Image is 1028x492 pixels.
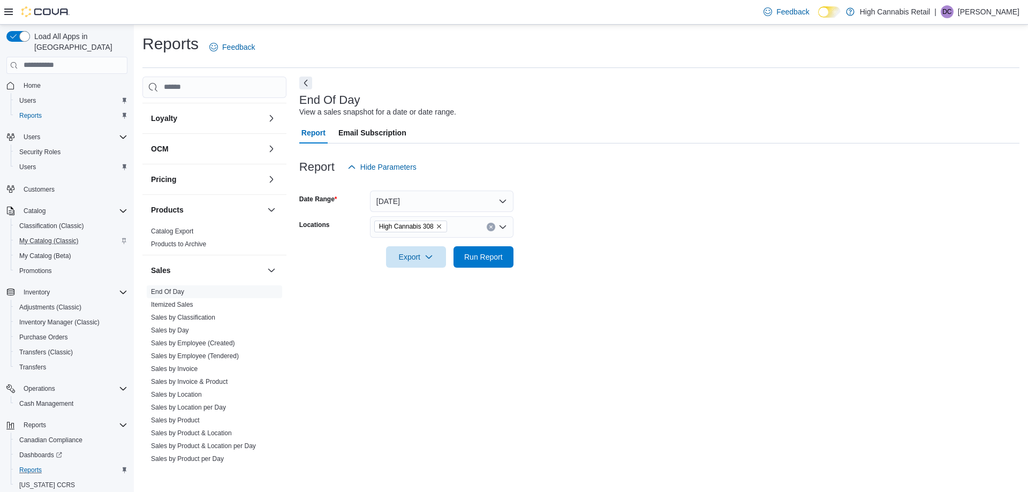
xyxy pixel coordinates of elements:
[15,249,75,262] a: My Catalog (Beta)
[265,203,278,216] button: Products
[151,227,193,236] span: Catalog Export
[151,113,177,124] h3: Loyalty
[11,315,132,330] button: Inventory Manager (Classic)
[15,434,127,446] span: Canadian Compliance
[19,382,59,395] button: Operations
[265,112,278,125] button: Loyalty
[30,31,127,52] span: Load All Apps in [GEOGRAPHIC_DATA]
[436,223,442,230] button: Remove High Cannabis 308 from selection in this group
[759,1,813,22] a: Feedback
[299,221,330,229] label: Locations
[15,331,127,344] span: Purchase Orders
[11,345,132,360] button: Transfers (Classic)
[151,429,232,437] span: Sales by Product & Location
[151,205,263,215] button: Products
[2,203,132,218] button: Catalog
[2,381,132,396] button: Operations
[151,455,224,463] a: Sales by Product per Day
[151,365,198,373] span: Sales by Invoice
[151,265,171,276] h3: Sales
[19,205,50,217] button: Catalog
[15,219,127,232] span: Classification (Classic)
[11,248,132,263] button: My Catalog (Beta)
[15,161,127,173] span: Users
[15,219,88,232] a: Classification (Classic)
[19,79,127,92] span: Home
[19,183,59,196] a: Customers
[11,233,132,248] button: My Catalog (Classic)
[15,94,40,107] a: Users
[374,221,447,232] span: High Cannabis 308
[370,191,513,212] button: [DATE]
[11,300,132,315] button: Adjustments (Classic)
[151,339,235,347] span: Sales by Employee (Created)
[151,417,200,424] a: Sales by Product
[392,246,440,268] span: Export
[15,249,127,262] span: My Catalog (Beta)
[151,352,239,360] a: Sales by Employee (Tendered)
[464,252,503,262] span: Run Report
[24,421,46,429] span: Reports
[19,237,79,245] span: My Catalog (Classic)
[15,361,127,374] span: Transfers
[2,78,132,93] button: Home
[151,327,189,334] a: Sales by Day
[19,419,50,432] button: Reports
[24,133,40,141] span: Users
[15,331,72,344] a: Purchase Orders
[151,205,184,215] h3: Products
[15,397,78,410] a: Cash Management
[265,264,278,277] button: Sales
[11,218,132,233] button: Classification (Classic)
[151,174,176,185] h3: Pricing
[15,301,127,314] span: Adjustments (Classic)
[151,228,193,235] a: Catalog Export
[11,93,132,108] button: Users
[2,181,132,196] button: Customers
[19,318,100,327] span: Inventory Manager (Classic)
[19,131,127,143] span: Users
[15,234,127,247] span: My Catalog (Classic)
[15,346,127,359] span: Transfers (Classic)
[818,6,841,18] input: Dark Mode
[19,303,81,312] span: Adjustments (Classic)
[142,33,199,55] h1: Reports
[151,339,235,347] a: Sales by Employee (Created)
[151,143,169,154] h3: OCM
[343,156,421,178] button: Hide Parameters
[19,333,68,342] span: Purchase Orders
[151,378,228,385] a: Sales by Invoice & Product
[386,246,446,268] button: Export
[21,6,70,17] img: Cova
[15,464,127,476] span: Reports
[265,173,278,186] button: Pricing
[19,148,61,156] span: Security Roles
[11,463,132,478] button: Reports
[24,81,41,90] span: Home
[19,348,73,357] span: Transfers (Classic)
[151,314,215,321] a: Sales by Classification
[338,122,406,143] span: Email Subscription
[15,146,65,158] a: Security Roles
[151,313,215,322] span: Sales by Classification
[151,240,206,248] span: Products to Archive
[11,263,132,278] button: Promotions
[379,221,434,232] span: High Cannabis 308
[24,384,55,393] span: Operations
[11,396,132,411] button: Cash Management
[2,285,132,300] button: Inventory
[11,160,132,175] button: Users
[151,143,263,154] button: OCM
[142,285,286,470] div: Sales
[19,79,45,92] a: Home
[151,287,184,296] span: End Of Day
[15,346,77,359] a: Transfers (Classic)
[11,433,132,448] button: Canadian Compliance
[15,264,56,277] a: Promotions
[15,434,87,446] a: Canadian Compliance
[151,442,256,450] a: Sales by Product & Location per Day
[19,481,75,489] span: [US_STATE] CCRS
[360,162,417,172] span: Hide Parameters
